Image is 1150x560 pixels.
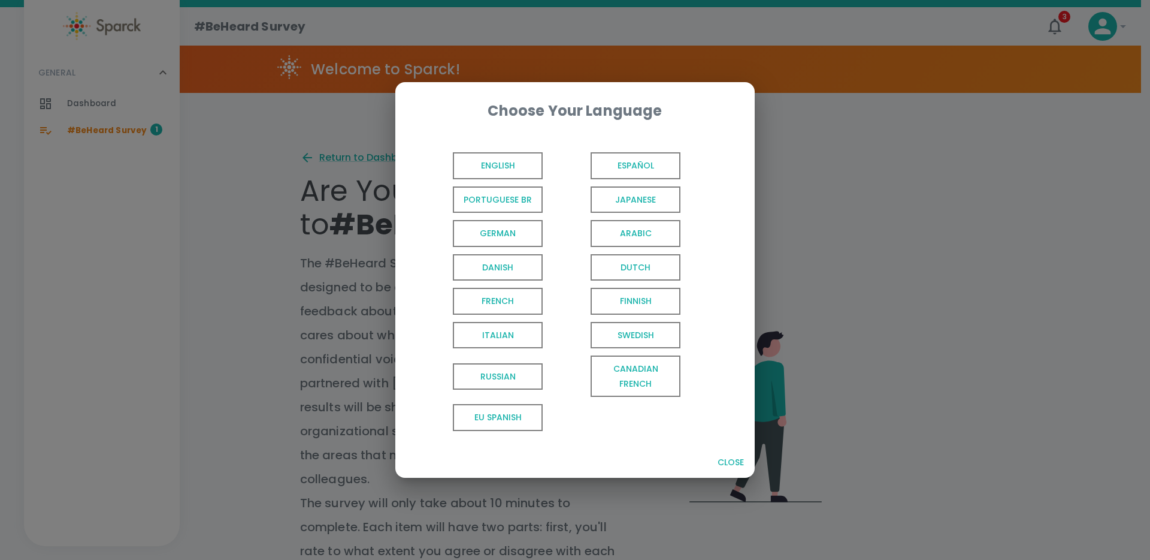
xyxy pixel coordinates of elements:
[591,254,680,281] span: Dutch
[410,251,547,285] button: Danish
[591,186,680,213] span: Japanese
[453,404,543,431] span: EU Spanish
[410,149,547,183] button: English
[591,152,680,179] span: Español
[453,322,543,349] span: Italian
[453,220,543,247] span: German
[410,318,547,353] button: Italian
[547,216,685,251] button: Arabic
[453,288,543,315] span: French
[591,322,680,349] span: Swedish
[410,216,547,251] button: German
[453,254,543,281] span: Danish
[410,284,547,318] button: French
[591,220,680,247] span: Arabic
[591,356,680,397] span: Canadian French
[414,101,736,121] div: Choose Your Language
[547,251,685,285] button: Dutch
[591,288,680,315] span: Finnish
[453,363,543,390] span: Russian
[410,352,547,401] button: Russian
[410,401,547,435] button: EU Spanish
[547,318,685,353] button: Swedish
[410,183,547,217] button: Portuguese BR
[547,149,685,183] button: Español
[453,152,543,179] span: English
[547,183,685,217] button: Japanese
[547,352,685,401] button: Canadian French
[453,186,543,213] span: Portuguese BR
[712,451,750,474] button: Close
[547,284,685,318] button: Finnish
